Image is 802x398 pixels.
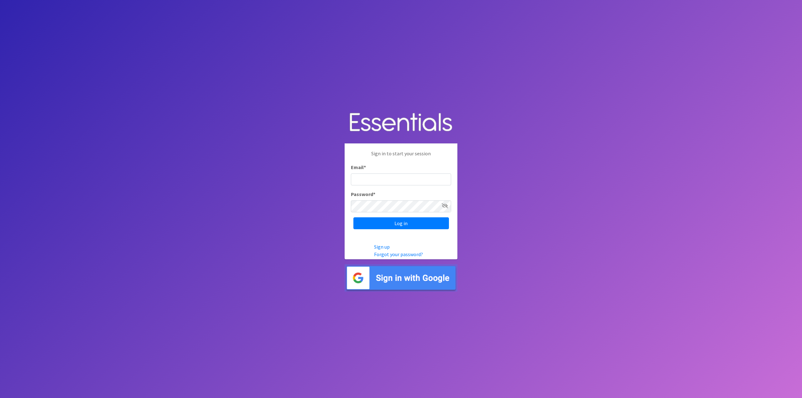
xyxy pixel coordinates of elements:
[351,150,451,163] p: Sign in to start your session
[351,190,375,198] label: Password
[374,251,423,257] a: Forgot your password?
[345,106,457,139] img: Human Essentials
[374,244,390,250] a: Sign up
[351,163,366,171] label: Email
[364,164,366,170] abbr: required
[353,217,449,229] input: Log in
[345,264,457,292] img: Sign in with Google
[373,191,375,197] abbr: required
